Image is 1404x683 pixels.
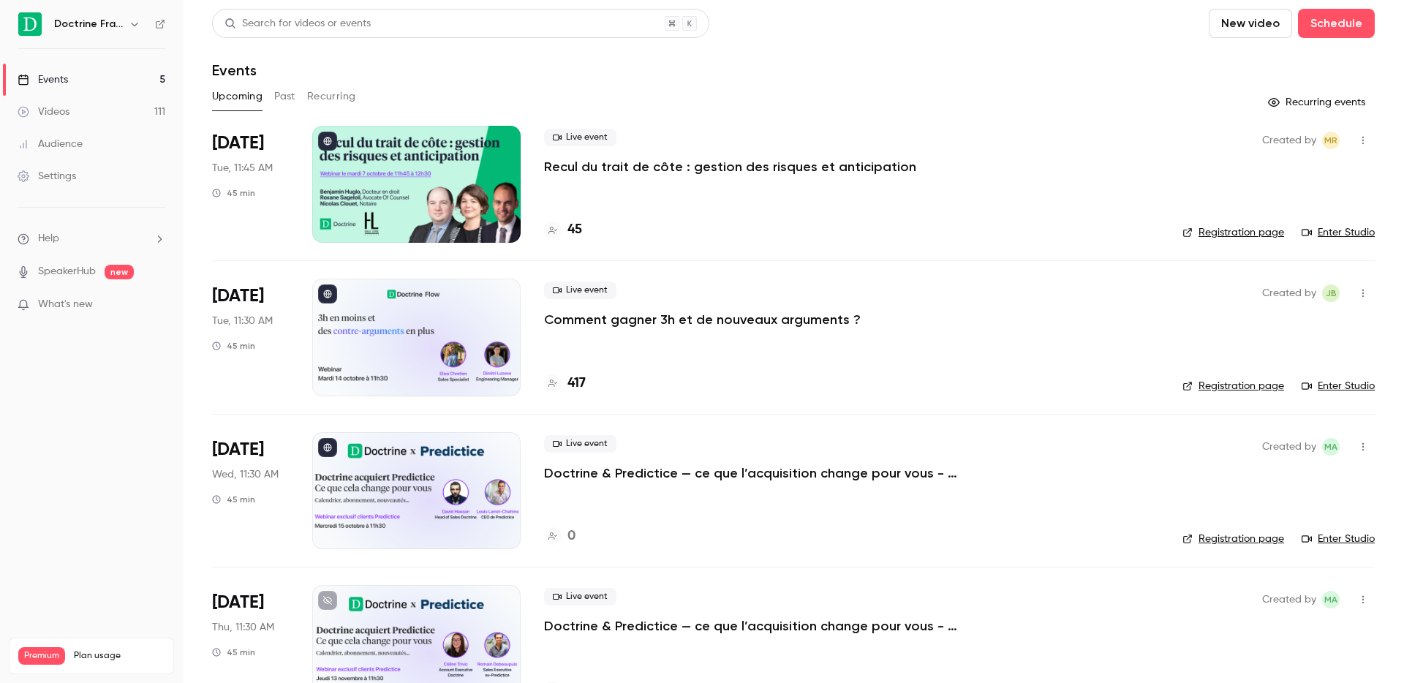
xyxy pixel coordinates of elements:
span: Help [38,231,59,246]
span: Marie Agard [1322,438,1340,456]
span: MR [1324,132,1337,149]
a: Enter Studio [1302,379,1375,393]
span: Marguerite Rubin de Cervens [1322,132,1340,149]
span: MA [1324,591,1337,608]
a: 0 [544,527,575,546]
a: Registration page [1182,225,1284,240]
span: Created by [1262,284,1316,302]
button: Recurring events [1261,91,1375,114]
div: 45 min [212,646,255,658]
li: help-dropdown-opener [18,231,165,246]
span: Plan usage [74,650,165,662]
div: Search for videos or events [224,16,371,31]
a: Recul du trait de côte : gestion des risques et anticipation [544,158,916,176]
span: Live event [544,588,616,605]
a: SpeakerHub [38,264,96,279]
span: Created by [1262,591,1316,608]
button: Recurring [307,85,356,108]
a: Comment gagner 3h et de nouveaux arguments ? [544,311,861,328]
div: Oct 15 Wed, 11:30 AM (Europe/Paris) [212,432,289,549]
button: Upcoming [212,85,263,108]
img: Doctrine France [18,12,42,36]
div: Videos [18,105,69,119]
a: Enter Studio [1302,225,1375,240]
iframe: Noticeable Trigger [148,298,165,312]
a: 45 [544,220,582,240]
div: 45 min [212,340,255,352]
div: Settings [18,169,76,184]
span: JB [1326,284,1337,302]
a: 417 [544,374,586,393]
span: Tue, 11:30 AM [212,314,273,328]
span: MA [1324,438,1337,456]
span: Thu, 11:30 AM [212,620,274,635]
span: [DATE] [212,438,264,461]
span: Created by [1262,438,1316,456]
span: Live event [544,129,616,146]
div: 45 min [212,187,255,199]
span: [DATE] [212,591,264,614]
h6: Doctrine France [54,17,123,31]
a: Registration page [1182,532,1284,546]
div: Events [18,72,68,87]
button: New video [1209,9,1292,38]
a: Doctrine & Predictice — ce que l’acquisition change pour vous - Session 2 [544,617,983,635]
div: Audience [18,137,83,151]
h4: 0 [567,527,575,546]
span: What's new [38,297,93,312]
span: [DATE] [212,284,264,308]
span: new [105,265,134,279]
span: [DATE] [212,132,264,155]
span: Live event [544,282,616,299]
span: Tue, 11:45 AM [212,161,273,176]
div: Oct 7 Tue, 11:45 AM (Europe/Paris) [212,126,289,243]
span: Live event [544,435,616,453]
span: Justine Burel [1322,284,1340,302]
a: Enter Studio [1302,532,1375,546]
h1: Events [212,61,257,79]
span: Wed, 11:30 AM [212,467,279,482]
h4: 45 [567,220,582,240]
button: Past [274,85,295,108]
button: Schedule [1298,9,1375,38]
a: Registration page [1182,379,1284,393]
div: Oct 14 Tue, 11:30 AM (Europe/Paris) [212,279,289,396]
span: Premium [18,647,65,665]
a: Doctrine & Predictice — ce que l’acquisition change pour vous - Session 1 [544,464,983,482]
div: 45 min [212,494,255,505]
span: Marie Agard [1322,591,1340,608]
span: Created by [1262,132,1316,149]
h4: 417 [567,374,586,393]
